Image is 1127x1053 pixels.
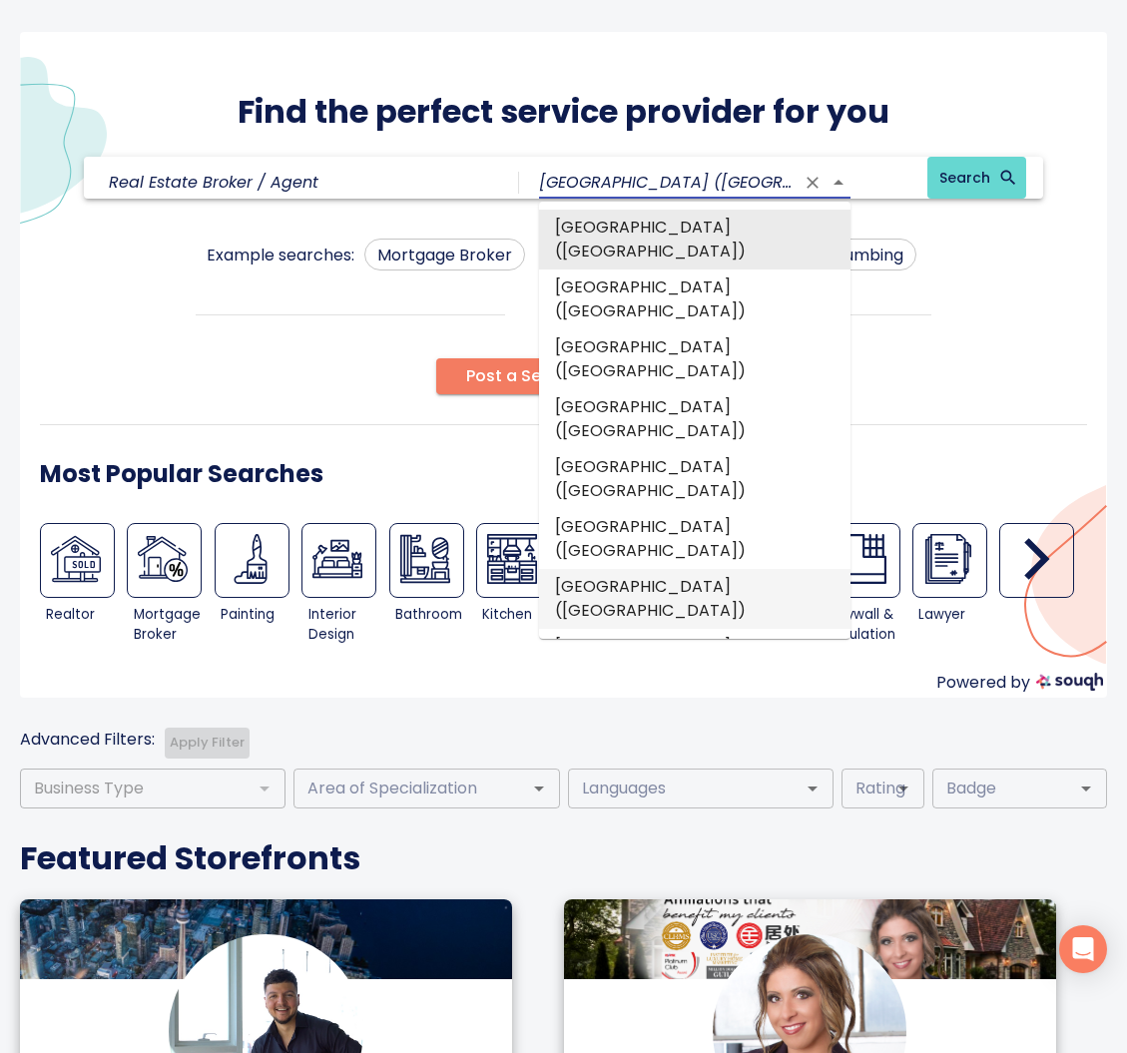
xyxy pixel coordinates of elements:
[301,523,376,598] a: Interior Design Services
[539,269,850,329] li: [GEOGRAPHIC_DATA] ([GEOGRAPHIC_DATA])
[308,605,383,645] div: Interior Design
[837,534,886,584] img: Drywall and Insulation
[826,523,912,651] div: Drywall and Insulation
[918,605,993,625] div: Lawyer
[215,523,301,651] div: Painters & Decorators
[40,455,323,493] h6: Most Popular Searches
[400,534,450,584] img: Bathroom Remodeling
[40,523,127,651] div: Real Estate Broker / Agent
[364,239,525,270] a: Mortgage Broker
[912,523,999,651] div: Real Estate Lawyer
[818,239,916,270] a: Plumbing
[134,605,209,645] div: Mortgage Broker
[927,157,1026,200] button: Search
[127,523,214,651] div: Mortgage Broker / Agent
[487,534,537,584] img: Kitchen Remodeling
[127,523,202,598] a: Mortgage Broker / Agent
[525,775,553,802] button: Open
[539,210,850,269] li: [GEOGRAPHIC_DATA] ([GEOGRAPHIC_DATA])
[539,629,850,689] li: [GEOGRAPHIC_DATA] ([GEOGRAPHIC_DATA])
[539,449,850,509] li: [GEOGRAPHIC_DATA] ([GEOGRAPHIC_DATA])
[539,509,850,569] li: [GEOGRAPHIC_DATA] ([GEOGRAPHIC_DATA])
[365,243,524,267] span: Mortgage Broker
[799,169,827,197] button: Clear
[832,605,906,645] div: Drywall & Insulation
[539,329,850,389] li: [GEOGRAPHIC_DATA] ([GEOGRAPHIC_DATA])
[226,534,276,584] img: Painters & Decorators
[825,169,852,197] button: Close
[939,166,1014,191] span: Search
[301,523,388,651] div: Interior Design Services
[936,671,1030,698] p: Powered by
[389,523,476,651] div: Bathroom Remodeling
[826,523,900,598] a: Drywall and Insulation
[46,605,121,625] div: Realtor
[819,243,915,267] span: Plumbing
[238,92,889,132] h4: Find the perfect service provider for you
[889,775,917,802] button: Open
[109,167,468,198] input: What service are you looking for?
[466,362,651,390] span: Post a Service Request
[1036,673,1103,691] img: souqh logo
[221,605,295,625] div: Painting
[923,534,973,584] img: Real Estate Lawyer
[476,523,551,598] a: Kitchen Remodeling
[539,389,850,449] li: [GEOGRAPHIC_DATA] ([GEOGRAPHIC_DATA])
[51,534,101,584] img: Real Estate Broker / Agent
[138,534,188,584] img: Mortgage Broker / Agent
[912,523,987,598] a: Real Estate Lawyer
[395,605,470,625] div: Bathroom
[436,358,681,394] button: Post a Service Request
[799,775,827,802] button: Open
[539,167,795,198] input: Which city?
[1059,925,1107,973] div: Open Intercom Messenger
[476,523,563,651] div: Kitchen Remodeling
[215,523,289,598] a: Painters & Decorators
[1072,775,1100,802] button: Open
[389,523,464,598] a: Bathroom Remodeling
[40,523,115,598] a: Real Estate Broker / Agent
[539,569,850,629] li: [GEOGRAPHIC_DATA] ([GEOGRAPHIC_DATA])
[20,728,155,752] p: Advanced Filters:
[312,534,362,584] img: Interior Design Services
[482,605,557,625] div: Kitchen
[20,838,1107,878] h4: Featured Storefronts
[207,244,354,270] p: Example searches:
